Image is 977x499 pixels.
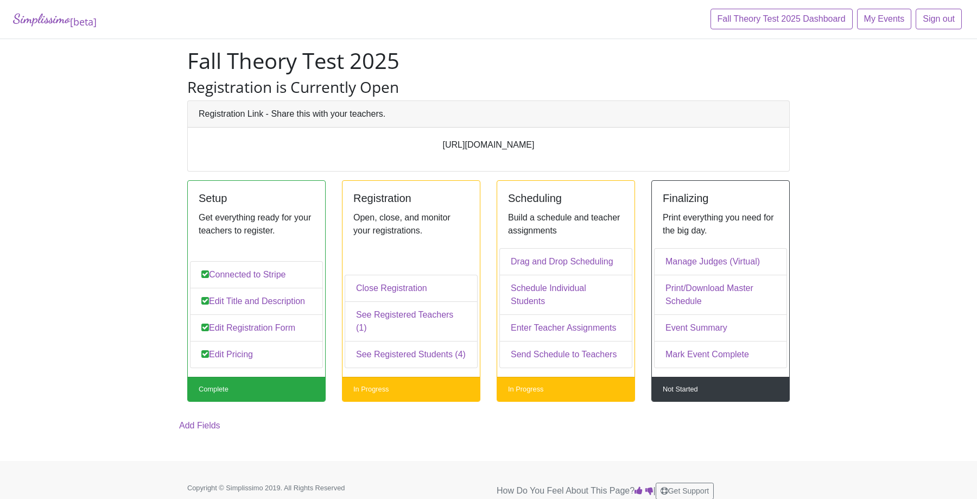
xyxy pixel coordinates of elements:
h1: Fall Theory Test 2025 [187,48,790,74]
a: Print/Download Master Schedule [654,275,787,315]
a: Edit Registration Form [190,314,323,342]
a: Edit Pricing [190,341,323,368]
a: Schedule Individual Students [499,275,632,315]
small: In Progress [353,385,389,393]
a: Enter Teacher Assignments [499,314,632,342]
small: In Progress [508,385,543,393]
a: Close Registration [345,275,478,302]
a: Add Fields [179,419,220,432]
div: Registration Link - Share this with your teachers. [188,101,789,128]
a: Fall Theory Test 2025 Dashboard [710,9,853,29]
small: Not Started [663,385,698,393]
h3: Registration is Currently Open [187,78,790,97]
a: Manage Judges (Virtual) [654,248,787,275]
a: Drag and Drop Scheduling [499,248,632,275]
p: [URL][DOMAIN_NAME] [199,138,778,151]
h5: Scheduling [508,192,624,205]
p: Open, close, and monitor your registrations. [353,211,469,237]
h5: Registration [353,192,469,205]
small: Complete [199,385,229,393]
p: Get everything ready for your teachers to register. [199,211,314,237]
p: Build a schedule and teacher assignments [508,211,624,237]
a: Send Schedule to Teachers [499,341,632,368]
a: See Registered Students (4) [345,341,478,368]
a: My Events [857,9,912,29]
p: Copyright © Simplissimo 2019. All Rights Reserved [187,483,377,493]
a: Connected to Stripe [190,261,323,288]
h5: Finalizing [663,192,778,205]
h5: Setup [199,192,314,205]
a: See Registered Teachers (1) [345,301,478,342]
a: Sign out [916,9,962,29]
a: Event Summary [654,314,787,342]
a: Edit Title and Description [190,288,323,315]
a: Simplissimo[beta] [13,9,97,30]
sub: [beta] [70,15,97,28]
a: Mark Event Complete [654,341,787,368]
p: Print everything you need for the big day. [663,211,778,237]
